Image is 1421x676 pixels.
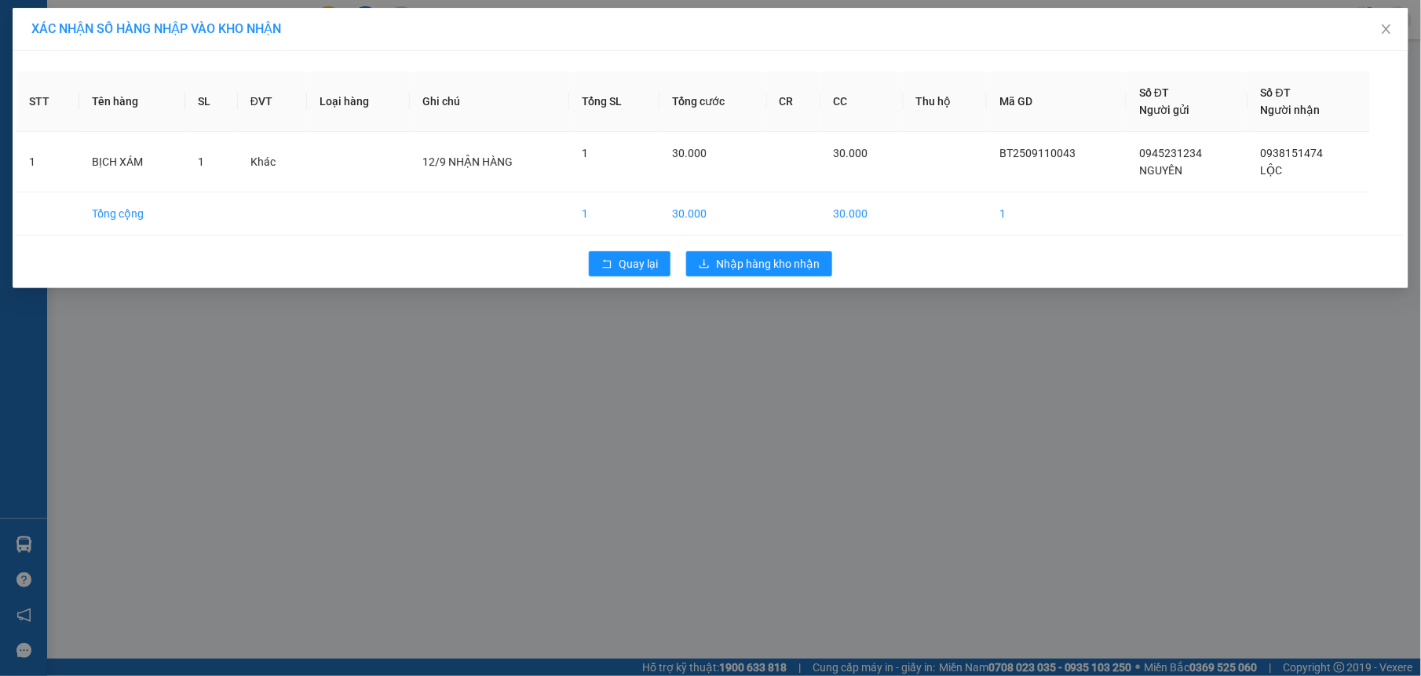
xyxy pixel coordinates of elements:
td: 1 [16,132,79,192]
td: Tổng cộng [79,192,185,236]
th: Tổng SL [569,71,659,132]
th: Tổng cước [659,71,767,132]
span: Số ĐT [1139,86,1169,99]
span: XÁC NHẬN SỐ HÀNG NHẬP VÀO KHO NHẬN [31,21,281,36]
span: Nhập hàng kho nhận [716,255,820,272]
span: BT2509110043 [999,147,1076,159]
td: 30.000 [659,192,767,236]
th: STT [16,71,79,132]
span: CR : [12,103,36,119]
span: download [699,258,710,271]
div: HẢI [184,51,290,70]
span: LỘC [1261,164,1283,177]
span: 1 [198,155,204,168]
span: 30.000 [672,147,707,159]
span: 1 [582,147,588,159]
span: rollback [601,258,612,271]
span: close [1380,23,1393,35]
th: CR [767,71,821,132]
span: Người gửi [1139,104,1189,116]
span: 0945231234 [1139,147,1202,159]
div: VP Quận 5 [184,13,290,51]
span: 12/9 NHẬN HÀNG [422,155,513,168]
div: 30.000 [12,101,175,120]
th: Loại hàng [307,71,410,132]
td: 30.000 [821,192,904,236]
button: downloadNhập hàng kho nhận [686,251,832,276]
span: Người nhận [1261,104,1321,116]
td: BỊCH XÁM [79,132,185,192]
td: Khác [238,132,307,192]
span: Số ĐT [1261,86,1291,99]
div: VP Chơn Thành [13,13,173,32]
span: 0938151474 [1261,147,1324,159]
span: NGUYÊN [1139,164,1182,177]
th: Thu hộ [904,71,987,132]
th: CC [821,71,904,132]
span: Gửi: [13,15,38,31]
span: 30.000 [834,147,868,159]
th: Ghi chú [410,71,569,132]
th: Tên hàng [79,71,185,132]
th: ĐVT [238,71,307,132]
span: Nhận: [184,15,221,31]
td: 1 [987,192,1127,236]
th: Mã GD [987,71,1127,132]
button: Close [1364,8,1408,52]
th: SL [185,71,237,132]
td: 1 [569,192,659,236]
span: Quay lại [619,255,658,272]
button: rollbackQuay lại [589,251,670,276]
div: [GEOGRAPHIC_DATA] [13,32,173,51]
